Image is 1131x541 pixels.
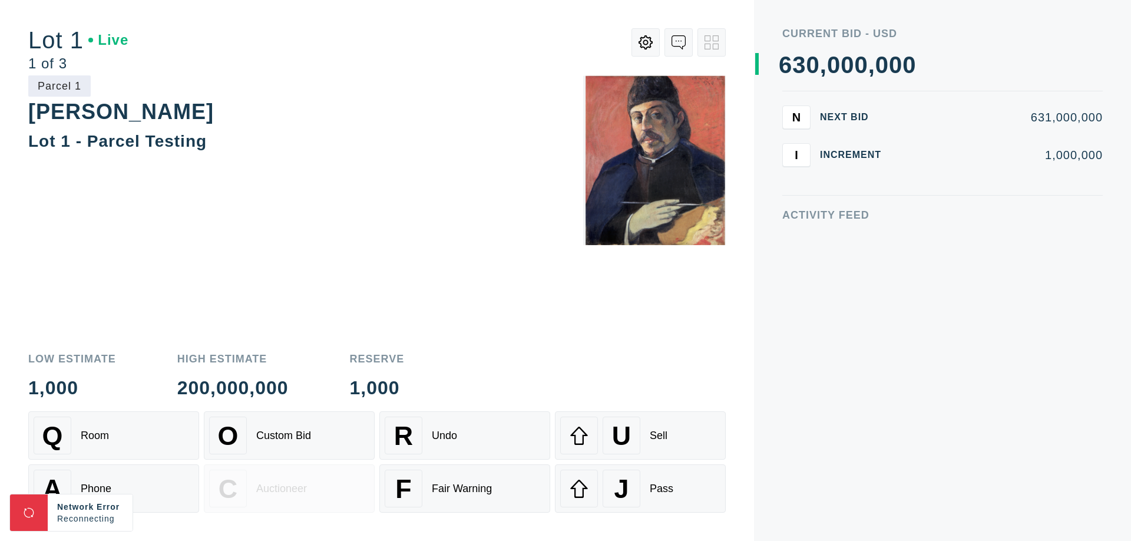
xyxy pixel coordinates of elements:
[204,464,375,513] button: CAuctioneer
[43,474,62,504] span: A
[854,53,868,77] div: 0
[432,430,457,442] div: Undo
[88,33,128,47] div: Live
[875,53,889,77] div: 0
[350,354,405,364] div: Reserve
[28,100,214,124] div: [PERSON_NAME]
[177,378,289,397] div: 200,000,000
[57,513,123,524] div: Reconnecting
[806,53,820,77] div: 0
[792,110,801,124] span: N
[820,150,891,160] div: Increment
[555,464,726,513] button: JPass
[782,210,1103,220] div: Activity Feed
[820,113,891,122] div: Next Bid
[614,474,629,504] span: J
[394,421,413,451] span: R
[81,483,111,495] div: Phone
[350,378,405,397] div: 1,000
[28,411,199,460] button: QRoom
[28,378,116,397] div: 1,000
[57,501,123,513] div: Network Error
[256,430,311,442] div: Custom Bid
[650,430,667,442] div: Sell
[28,28,128,52] div: Lot 1
[827,53,841,77] div: 0
[28,464,199,513] button: APhone
[841,53,854,77] div: 0
[779,53,792,77] div: 6
[650,483,673,495] div: Pass
[218,421,239,451] span: O
[28,132,207,150] div: Lot 1 - Parcel Testing
[219,474,237,504] span: C
[555,411,726,460] button: USell
[782,143,811,167] button: I
[612,421,631,451] span: U
[432,483,492,495] div: Fair Warning
[900,111,1103,123] div: 631,000,000
[820,53,827,289] div: ,
[889,53,902,77] div: 0
[177,354,289,364] div: High Estimate
[379,411,550,460] button: RUndo
[868,53,875,289] div: ,
[782,28,1103,39] div: Current Bid - USD
[28,75,91,97] div: Parcel 1
[900,149,1103,161] div: 1,000,000
[782,105,811,129] button: N
[204,411,375,460] button: OCustom Bid
[42,421,63,451] span: Q
[902,53,916,77] div: 0
[28,354,116,364] div: Low Estimate
[28,57,128,71] div: 1 of 3
[379,464,550,513] button: FFair Warning
[256,483,307,495] div: Auctioneer
[792,53,806,77] div: 3
[395,474,411,504] span: F
[81,430,109,442] div: Room
[795,148,798,161] span: I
